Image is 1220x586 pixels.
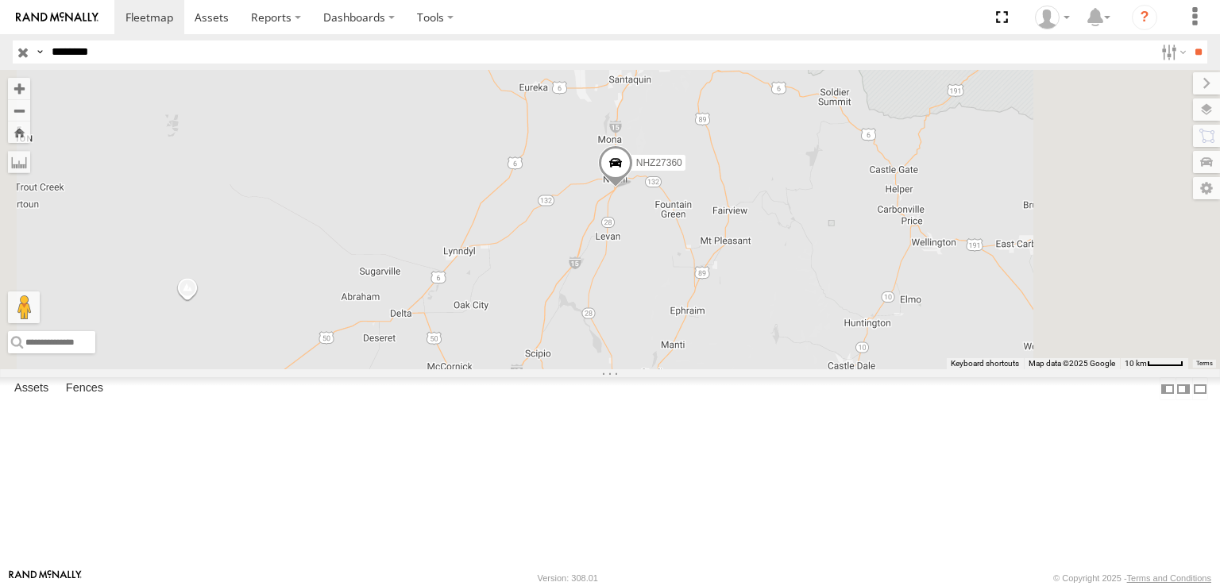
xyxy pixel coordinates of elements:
img: rand-logo.svg [16,12,98,23]
span: 10 km [1125,359,1147,368]
div: © Copyright 2025 - [1053,573,1211,583]
button: Drag Pegman onto the map to open Street View [8,291,40,323]
button: Map Scale: 10 km per 42 pixels [1120,358,1188,369]
label: Measure [8,151,30,173]
button: Keyboard shortcuts [951,358,1019,369]
span: Map data ©2025 Google [1029,359,1115,368]
a: Visit our Website [9,570,82,586]
label: Assets [6,378,56,400]
a: Terms and Conditions [1127,573,1211,583]
i: ? [1132,5,1157,30]
a: Terms (opens in new tab) [1196,360,1213,366]
div: Version: 308.01 [538,573,598,583]
label: Search Query [33,40,46,64]
label: Hide Summary Table [1192,377,1208,400]
label: Dock Summary Table to the Left [1160,377,1176,400]
label: Search Filter Options [1155,40,1189,64]
div: Zulema McIntosch [1029,6,1075,29]
span: NHZ27360 [636,157,682,168]
label: Fences [58,378,111,400]
label: Map Settings [1193,177,1220,199]
label: Dock Summary Table to the Right [1176,377,1191,400]
button: Zoom Home [8,121,30,143]
button: Zoom out [8,99,30,121]
button: Zoom in [8,78,30,99]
